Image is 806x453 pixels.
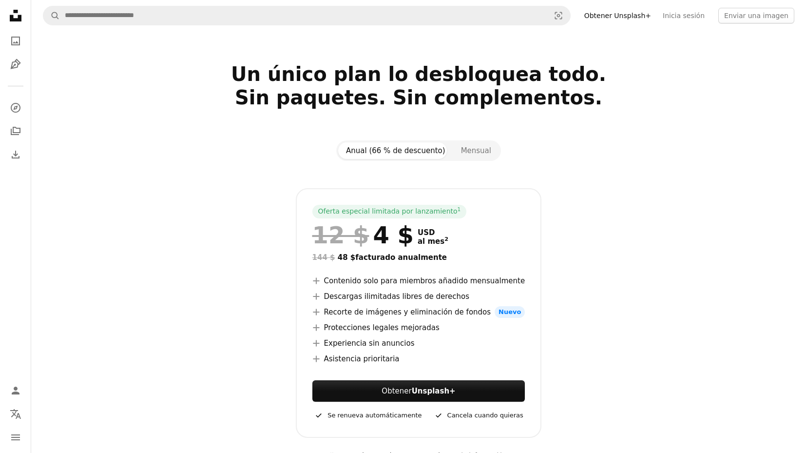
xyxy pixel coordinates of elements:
div: Oferta especial limitada por lanzamiento [312,205,467,218]
button: Idioma [6,404,25,424]
a: Inicio — Unsplash [6,6,25,27]
button: Anual (66 % de descuento) [338,142,453,159]
div: 48 $ facturado anualmente [312,252,525,263]
a: Explorar [6,98,25,118]
button: Mensual [453,142,499,159]
li: Protecciones legales mejoradas [312,322,525,334]
button: Buscar en Unsplash [43,6,60,25]
sup: 2 [444,236,448,242]
div: 4 $ [312,222,414,248]
strong: Unsplash+ [412,387,456,395]
span: 12 $ [312,222,369,248]
button: Búsqueda visual [547,6,570,25]
li: Contenido solo para miembros añadido mensualmente [312,275,525,287]
a: Obtener Unsplash+ [578,8,657,23]
a: 1 [456,207,463,217]
div: Se renueva automáticamente [314,410,422,421]
li: Recorte de imágenes y eliminación de fondos [312,306,525,318]
sup: 1 [458,206,461,212]
span: USD [418,228,448,237]
button: ObtenerUnsplash+ [312,380,525,402]
h2: Un único plan lo desbloquea todo. Sin paquetes. Sin complementos. [103,62,734,133]
span: al mes [418,237,448,246]
span: 144 $ [312,253,335,262]
li: Asistencia prioritaria [312,353,525,365]
a: Colecciones [6,121,25,141]
a: Historial de descargas [6,145,25,164]
li: Experiencia sin anuncios [312,337,525,349]
form: Encuentra imágenes en todo el sitio [43,6,571,25]
a: Fotos [6,31,25,51]
a: Iniciar sesión / Registrarse [6,381,25,400]
button: Enviar una imagen [718,8,794,23]
a: Ilustraciones [6,55,25,74]
div: Cancela cuando quieras [434,410,523,421]
a: 2 [442,237,450,246]
span: Nuevo [495,306,525,318]
li: Descargas ilimitadas libres de derechos [312,291,525,302]
button: Menú [6,428,25,447]
a: Inicia sesión [657,8,710,23]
